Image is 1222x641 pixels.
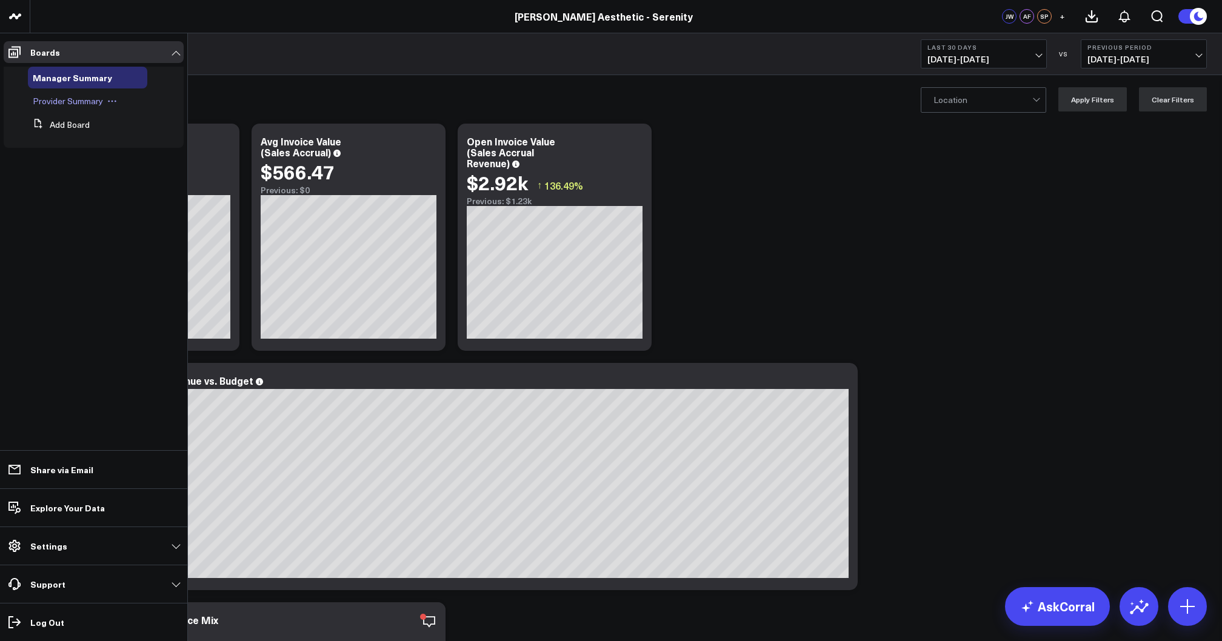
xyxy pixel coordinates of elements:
p: Boards [30,47,60,57]
div: $2.92k [467,171,528,193]
div: Previous: $1.23k [467,196,643,206]
b: Last 30 Days [927,44,1040,51]
button: Clear Filters [1139,87,1207,111]
button: Add Board [28,114,90,136]
span: 136.49% [544,179,583,192]
span: Manager Summary [33,71,112,84]
b: Previous Period [1087,44,1200,51]
p: Log Out [30,617,64,627]
div: Open Invoice Value (Sales Accrual Revenue) [467,135,555,170]
a: Log Out [4,611,184,633]
div: JW [1002,9,1017,24]
p: Support [30,579,65,589]
p: Share via Email [30,465,93,474]
span: [DATE] - [DATE] [927,55,1040,64]
span: + [1060,12,1065,21]
div: $566.47 [261,161,335,182]
a: Provider Summary [33,96,103,106]
a: AskCorral [1005,587,1110,626]
span: [DATE] - [DATE] [1087,55,1200,64]
button: Last 30 Days[DATE]-[DATE] [921,39,1047,68]
button: Apply Filters [1058,87,1127,111]
button: + [1055,9,1069,24]
span: Provider Summary [33,95,103,107]
div: VS [1053,50,1075,58]
div: Avg Invoice Value (Sales Accrual) [261,135,341,159]
span: ↑ [537,178,542,193]
div: SP [1037,9,1052,24]
div: AF [1020,9,1034,24]
a: Manager Summary [33,73,112,82]
p: Explore Your Data [30,503,105,513]
button: Previous Period[DATE]-[DATE] [1081,39,1207,68]
a: [PERSON_NAME] Aesthetic - Serenity [515,10,693,23]
p: Settings [30,541,67,551]
div: Previous: $0 [261,185,436,195]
